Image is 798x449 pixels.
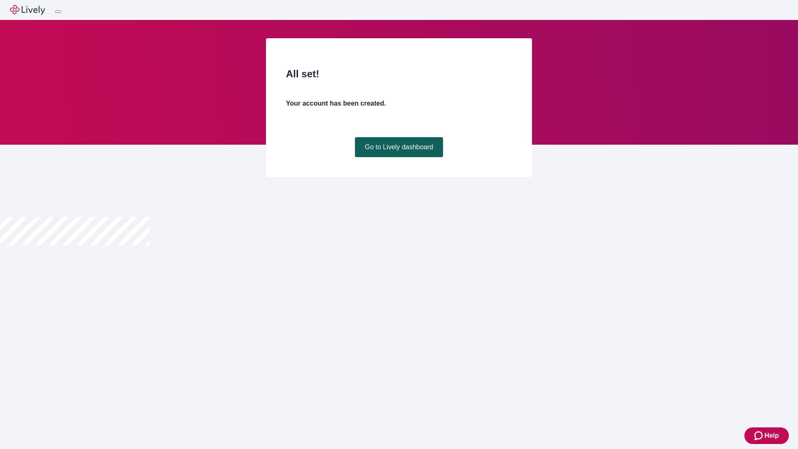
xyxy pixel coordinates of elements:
h2: All set! [286,67,512,81]
button: Zendesk support iconHelp [744,427,789,444]
span: Help [764,431,779,441]
img: Lively [10,5,45,15]
h4: Your account has been created. [286,99,512,109]
a: Go to Lively dashboard [355,137,443,157]
button: Log out [55,10,62,13]
svg: Zendesk support icon [754,431,764,441]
